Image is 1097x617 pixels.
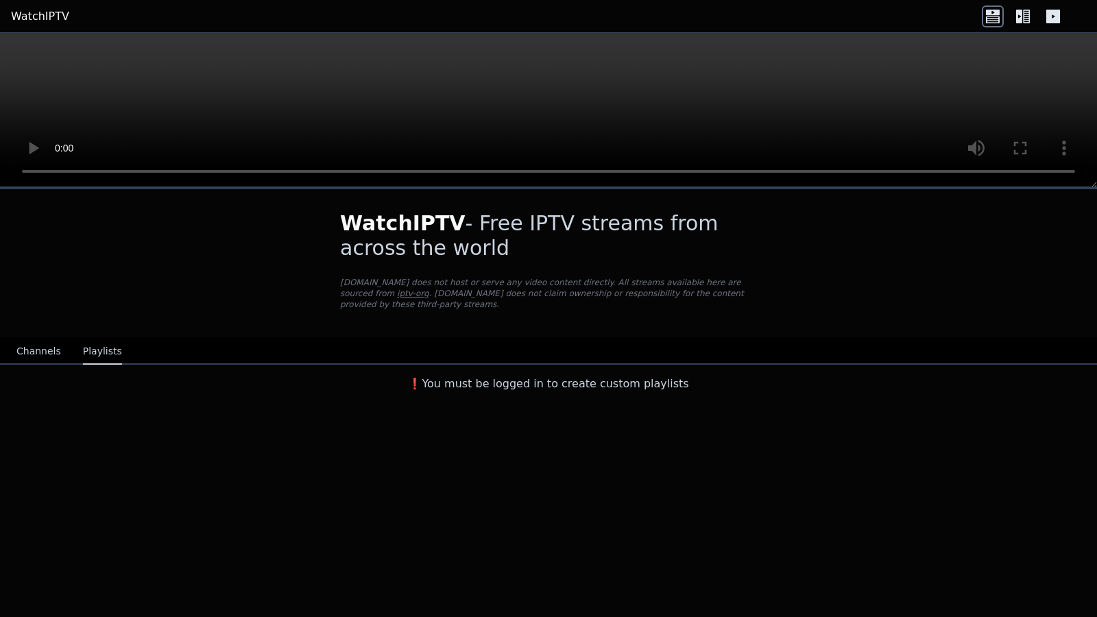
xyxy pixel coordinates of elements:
[11,8,69,25] a: WatchIPTV
[340,211,466,235] span: WatchIPTV
[340,211,757,261] h1: - Free IPTV streams from across the world
[318,376,779,392] h3: ❗️You must be logged in to create custom playlists
[16,339,61,365] button: Channels
[83,339,122,365] button: Playlists
[340,277,757,310] p: [DOMAIN_NAME] does not host or serve any video content directly. All streams available here are s...
[397,289,429,298] a: iptv-org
